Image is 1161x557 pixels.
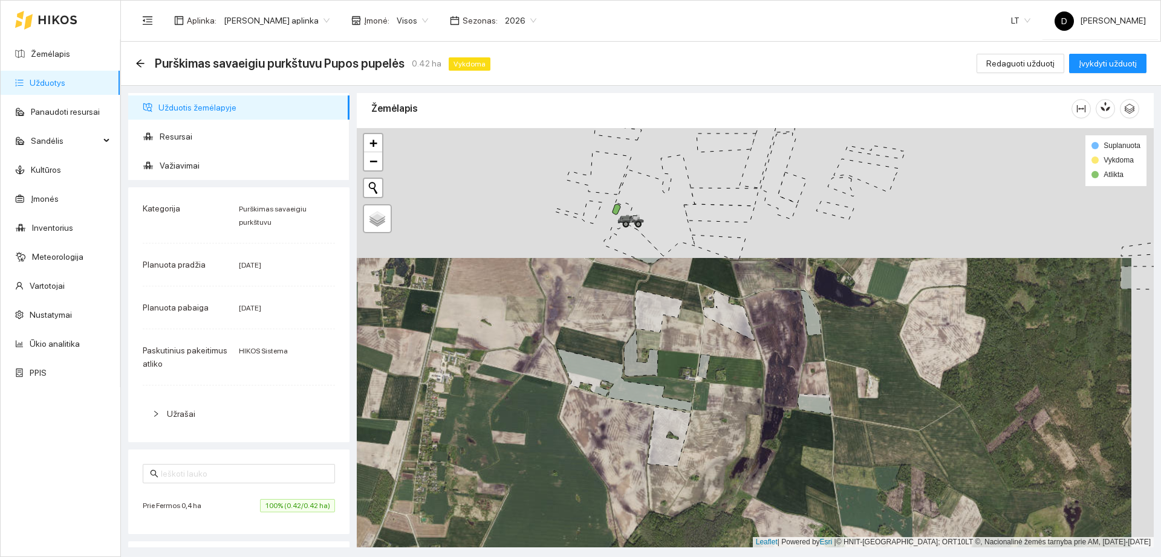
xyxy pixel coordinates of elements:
[143,346,227,369] span: Paskutinius pakeitimus atliko
[174,16,184,25] span: layout
[161,467,328,480] input: Ieškoti lauko
[820,538,833,546] a: Esri
[1104,141,1140,150] span: Suplanuota
[158,95,340,120] span: Užduotis žemėlapyje
[224,11,330,30] span: Donato Grakausko aplinka
[1072,104,1090,114] span: column-width
[977,54,1064,73] button: Redaguoti užduotį
[31,107,100,117] a: Panaudoti resursai
[351,16,361,25] span: shop
[1061,11,1067,31] span: D
[135,59,145,68] span: arrow-left
[143,204,180,213] span: Kategorija
[1072,99,1091,118] button: column-width
[364,179,382,197] button: Initiate a new search
[977,59,1064,68] a: Redaguoti užduotį
[505,11,536,30] span: 2026
[1069,54,1146,73] button: Įvykdyti užduotį
[834,538,836,546] span: |
[1055,16,1146,25] span: [PERSON_NAME]
[187,14,216,27] span: Aplinka :
[152,410,160,417] span: right
[450,16,460,25] span: calendar
[756,538,778,546] a: Leaflet
[1104,170,1124,179] span: Atlikta
[32,252,83,262] a: Meteorologija
[31,129,100,153] span: Sandėlis
[143,303,209,312] span: Planuota pabaiga
[160,153,340,178] span: Važiavimai
[239,261,261,269] span: [DATE]
[31,165,61,175] a: Kultūros
[260,499,335,512] span: 100% (0.42/0.42 ha)
[364,134,382,152] a: Zoom in
[371,91,1072,126] div: Žemėlapis
[412,57,441,70] span: 0.42 ha
[31,49,70,59] a: Žemėlapis
[1104,156,1134,164] span: Vykdoma
[463,14,498,27] span: Sezonas :
[135,59,145,69] div: Atgal
[155,54,405,73] span: Purškimas savaeigiu purkštuvu Pupos pupelės
[753,537,1154,547] div: | Powered by © HNIT-[GEOGRAPHIC_DATA]; ORT10LT ©, Nacionalinė žemės tarnyba prie AM, [DATE]-[DATE]
[30,78,65,88] a: Užduotys
[143,260,206,269] span: Planuota pradžia
[239,347,288,355] span: HIKOS Sistema
[31,194,59,204] a: Įmonės
[32,223,73,233] a: Inventorius
[167,409,195,419] span: Užrašai
[986,57,1055,70] span: Redaguoti užduotį
[143,400,335,428] div: Užrašai
[1079,57,1137,70] span: Įvykdyti užduotį
[369,153,377,169] span: −
[30,310,72,320] a: Nustatymai
[239,205,307,227] span: Purškimas savaeigiu purkštuvu
[135,8,160,33] button: menu-fold
[30,368,47,378] a: PPIS
[364,14,389,27] span: Įmonė :
[239,304,261,312] span: [DATE]
[449,57,490,71] span: Vykdoma
[397,11,428,30] span: Visos
[142,15,153,26] span: menu-fold
[364,152,382,170] a: Zoom out
[364,205,391,232] a: Layers
[160,124,340,149] span: Resursai
[30,339,80,349] a: Ūkio analitika
[30,281,65,291] a: Vartotojai
[369,135,377,150] span: +
[143,500,207,512] span: Prie Fermos 0,4 ha
[150,469,158,478] span: search
[1011,11,1030,30] span: LT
